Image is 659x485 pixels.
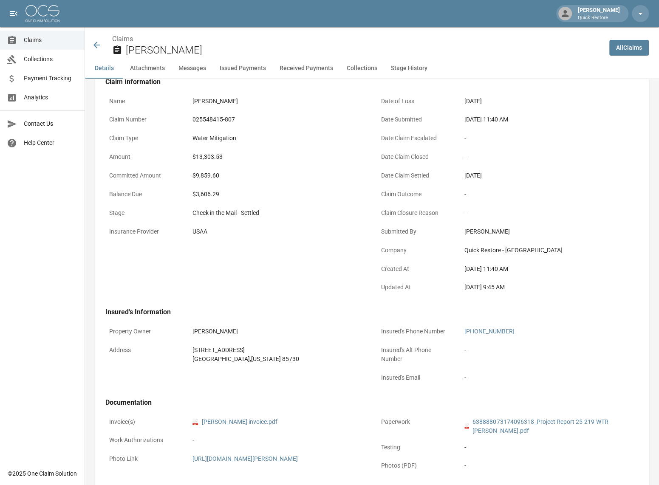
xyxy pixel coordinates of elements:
[377,186,454,203] p: Claim Outcome
[377,205,454,221] p: Claim Closure Reason
[105,111,182,128] p: Claim Number
[172,58,213,79] button: Messages
[377,149,454,165] p: Date Claim Closed
[105,414,182,430] p: Invoice(s)
[105,186,182,203] p: Balance Due
[192,152,363,161] div: $13,303.53
[85,58,659,79] div: anchor tabs
[377,279,454,296] p: Updated At
[24,36,78,45] span: Claims
[377,261,454,277] p: Created At
[377,223,454,240] p: Submitted By
[192,455,298,462] a: [URL][DOMAIN_NAME][PERSON_NAME]
[105,451,182,467] p: Photo Link
[464,190,635,199] div: -
[24,93,78,102] span: Analytics
[105,78,639,86] h4: Claim Information
[24,74,78,83] span: Payment Tracking
[464,461,635,470] div: -
[464,171,635,180] div: [DATE]
[464,134,635,143] div: -
[192,327,363,336] div: [PERSON_NAME]
[105,167,182,184] p: Committed Amount
[105,432,182,448] p: Work Authorizations
[85,58,123,79] button: Details
[213,58,273,79] button: Issued Payments
[377,167,454,184] p: Date Claim Settled
[105,223,182,240] p: Insurance Provider
[25,5,59,22] img: ocs-logo-white-transparent.png
[105,130,182,147] p: Claim Type
[464,346,635,355] div: -
[112,34,602,44] nav: breadcrumb
[8,469,77,478] div: © 2025 One Claim Solution
[464,417,635,435] a: pdf638888073174096318_Project Report 25-219-WTR-[PERSON_NAME].pdf
[105,149,182,165] p: Amount
[464,246,635,255] div: Quick Restore - [GEOGRAPHIC_DATA]
[192,436,363,445] div: -
[24,138,78,147] span: Help Center
[105,342,182,358] p: Address
[192,346,363,355] div: [STREET_ADDRESS]
[24,119,78,128] span: Contact Us
[377,130,454,147] p: Date Claim Escalated
[377,369,454,386] p: Insured's Email
[377,414,454,430] p: Paperwork
[192,171,363,180] div: $9,859.60
[273,58,340,79] button: Received Payments
[192,134,363,143] div: Water Mitigation
[5,5,22,22] button: open drawer
[105,323,182,340] p: Property Owner
[105,308,639,316] h4: Insured's Information
[105,205,182,221] p: Stage
[377,342,454,367] p: Insured's Alt Phone Number
[377,242,454,259] p: Company
[464,97,635,106] div: [DATE]
[464,227,635,236] div: [PERSON_NAME]
[464,115,635,124] div: [DATE] 11:40 AM
[377,111,454,128] p: Date Submitted
[464,152,635,161] div: -
[377,457,454,474] p: Photos (PDF)
[384,58,434,79] button: Stage History
[377,439,454,456] p: Testing
[192,209,363,217] div: Check in the Mail - Settled
[464,373,635,382] div: -
[464,283,635,292] div: [DATE] 9:45 AM
[126,44,602,56] h2: [PERSON_NAME]
[105,398,639,407] h4: Documentation
[192,190,363,199] div: $3,606.29
[464,328,515,335] a: [PHONE_NUMBER]
[574,6,623,21] div: [PERSON_NAME]
[464,265,635,274] div: [DATE] 11:40 AM
[192,115,363,124] div: 025548415-807
[192,227,363,236] div: USAA
[464,209,635,217] div: -
[464,443,635,452] div: -
[340,58,384,79] button: Collections
[578,14,620,22] p: Quick Restore
[24,55,78,64] span: Collections
[112,35,133,43] a: Claims
[192,355,363,364] div: [GEOGRAPHIC_DATA] , [US_STATE] 85730
[377,323,454,340] p: Insured's Phone Number
[123,58,172,79] button: Attachments
[192,417,277,426] a: pdf[PERSON_NAME] invoice.pdf
[377,93,454,110] p: Date of Loss
[105,93,182,110] p: Name
[609,40,649,56] a: AllClaims
[192,97,363,106] div: [PERSON_NAME]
